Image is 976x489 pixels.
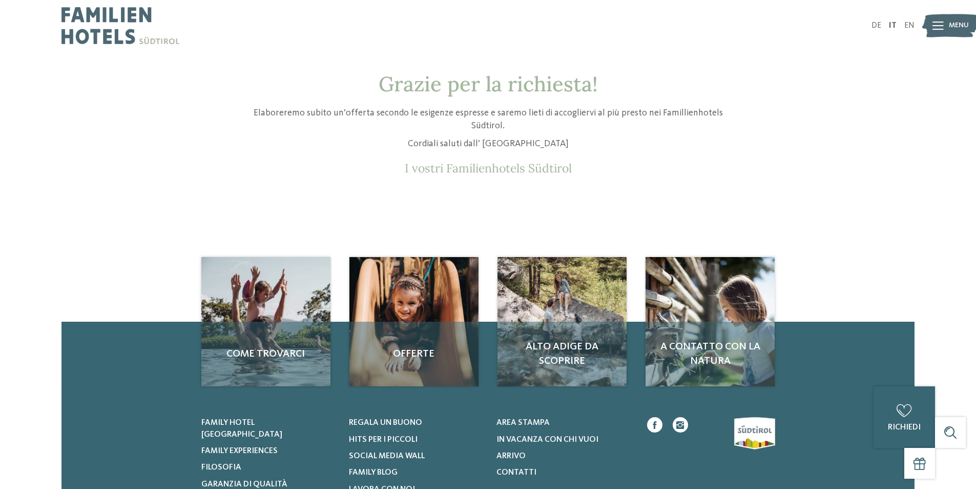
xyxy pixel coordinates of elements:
a: Family hotel [GEOGRAPHIC_DATA] [201,417,336,440]
a: Richiesta Offerte [349,257,479,386]
span: Family Blog [349,468,398,477]
span: Social Media Wall [349,452,425,460]
span: Arrivo [496,452,526,460]
a: Social Media Wall [349,451,484,462]
span: Contatti [496,468,536,477]
p: Elaboreremo subito un’offerta secondo le esigenze espresse e saremo lieti di accogliervi al più p... [245,107,732,132]
a: Richiesta Alto Adige da scoprire [497,257,627,386]
span: Filosofia [201,463,241,472]
span: Family hotel [GEOGRAPHIC_DATA] [201,419,282,438]
img: Richiesta [646,257,775,386]
a: Contatti [496,467,631,478]
img: Richiesta [497,257,627,386]
img: Richiesta [201,257,330,386]
a: Area stampa [496,417,631,428]
span: Alto Adige da scoprire [508,340,616,368]
a: Regala un buono [349,417,484,428]
a: DE [871,22,881,30]
span: Come trovarci [212,347,320,361]
span: Grazie per la richiesta! [379,71,598,97]
a: Richiesta Come trovarci [201,257,330,386]
a: Family experiences [201,445,336,457]
span: Garanzia di qualità [201,480,287,488]
a: Arrivo [496,451,631,462]
span: A contatto con la natura [656,340,764,368]
img: Richiesta [349,257,479,386]
p: Cordiali saluti dall’ [GEOGRAPHIC_DATA] [245,138,732,150]
a: Hits per i piccoli [349,434,484,445]
span: Family experiences [201,447,278,455]
p: I vostri Familienhotels Südtirol [245,161,732,175]
a: EN [904,22,915,30]
a: Family Blog [349,467,484,478]
a: In vacanza con chi vuoi [496,434,631,445]
span: Regala un buono [349,419,422,427]
span: Menu [949,21,969,31]
span: In vacanza con chi vuoi [496,436,598,444]
span: richiedi [888,423,921,432]
span: Offerte [360,347,468,361]
a: IT [889,22,897,30]
a: richiedi [874,386,935,448]
a: Richiesta A contatto con la natura [646,257,775,386]
span: Area stampa [496,419,550,427]
span: Hits per i piccoli [349,436,418,444]
a: Filosofia [201,462,336,473]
